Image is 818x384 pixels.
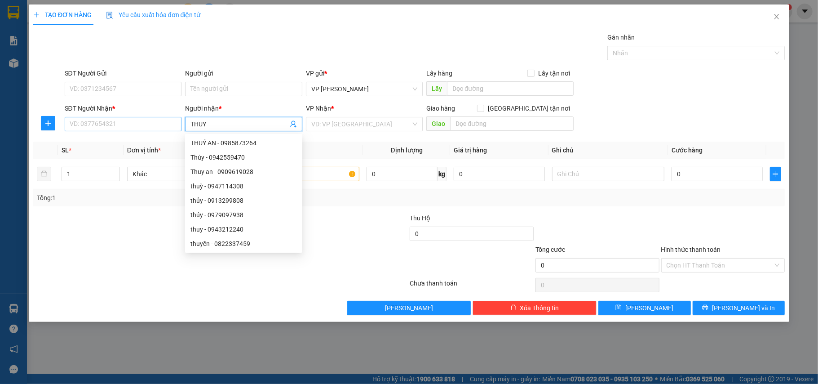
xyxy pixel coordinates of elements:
[306,105,331,112] span: VP Nhận
[625,303,673,313] span: [PERSON_NAME]
[190,167,297,177] div: Thuy an - 0909619028
[510,304,517,312] span: delete
[37,193,316,203] div: Tổng: 1
[185,68,302,78] div: Người gửi
[62,147,69,154] span: SL
[712,303,775,313] span: [PERSON_NAME] và In
[607,34,635,41] label: Gán nhãn
[185,150,302,165] div: Thúy - 0942559470
[535,68,574,78] span: Lấy tận nơi
[37,167,51,181] button: delete
[552,167,665,181] input: Ghi Chú
[185,193,302,208] div: thủy - 0913299808
[190,224,297,234] div: thuy - 0943212240
[347,301,471,315] button: [PERSON_NAME]
[773,13,780,20] span: close
[65,68,182,78] div: SĐT Người Gửi
[454,167,544,181] input: 0
[426,116,450,131] span: Giao
[484,103,574,113] span: [GEOGRAPHIC_DATA] tận nơi
[311,82,418,96] span: VP Bạc Liêu
[447,81,574,96] input: Dọc đường
[426,105,455,112] span: Giao hàng
[770,167,782,181] button: plus
[306,68,423,78] div: VP gửi
[41,120,55,127] span: plus
[190,138,297,148] div: THUÝ AN - 0985873264
[190,210,297,220] div: thúy - 0979097938
[672,147,703,154] span: Cước hàng
[247,167,360,181] input: VD: Bàn, Ghế
[190,239,297,249] div: thuyền - 0822337459
[185,165,302,179] div: Thuy an - 0909619028
[548,142,668,159] th: Ghi chú
[450,116,574,131] input: Dọc đường
[615,304,622,312] span: save
[391,147,423,154] span: Định lượng
[185,222,302,237] div: thuy - 0943212240
[473,301,597,315] button: deleteXóa Thông tin
[185,103,302,113] div: Người nhận
[426,70,452,77] span: Lấy hàng
[410,214,430,222] span: Thu Hộ
[190,152,297,162] div: Thúy - 0942559470
[185,179,302,193] div: thuỳ - 0947114308
[409,278,535,294] div: Chưa thanh toán
[764,4,789,30] button: Close
[290,121,297,128] span: user-add
[385,303,433,313] span: [PERSON_NAME]
[133,167,234,181] span: Khác
[33,11,92,18] span: TẠO ĐƠN HÀNG
[770,170,781,178] span: plus
[693,301,785,315] button: printer[PERSON_NAME] và In
[106,11,201,18] span: Yêu cầu xuất hóa đơn điện tử
[438,167,447,181] span: kg
[520,303,559,313] span: Xóa Thông tin
[702,304,708,312] span: printer
[185,208,302,222] div: thúy - 0979097938
[661,246,721,253] label: Hình thức thanh toán
[106,12,113,19] img: icon
[190,196,297,205] div: thủy - 0913299808
[185,237,302,251] div: thuyền - 0822337459
[41,116,55,130] button: plus
[598,301,691,315] button: save[PERSON_NAME]
[190,181,297,191] div: thuỳ - 0947114308
[65,103,182,113] div: SĐT Người Nhận
[535,246,565,253] span: Tổng cước
[127,147,161,154] span: Đơn vị tính
[185,136,302,150] div: THUÝ AN - 0985873264
[454,147,487,154] span: Giá trị hàng
[33,12,40,18] span: plus
[426,81,447,96] span: Lấy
